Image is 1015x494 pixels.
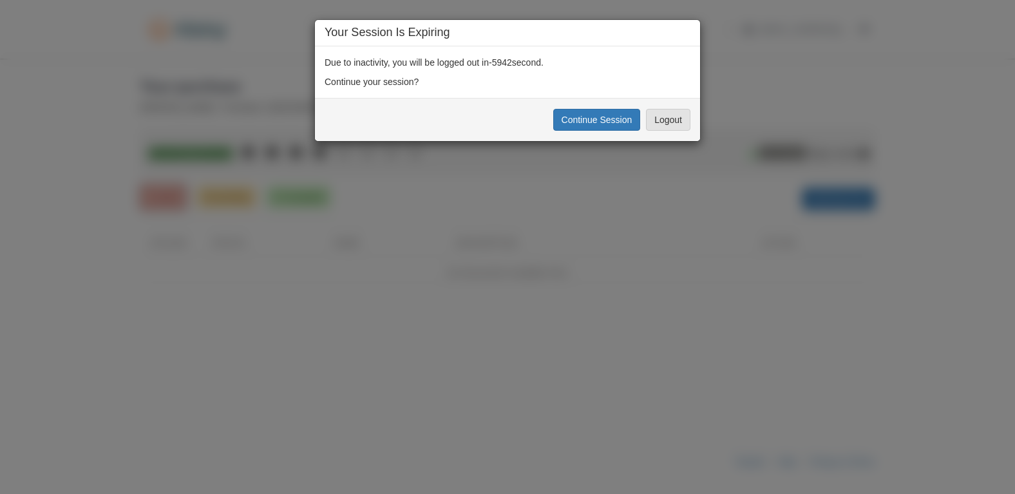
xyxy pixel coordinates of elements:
button: Continue Session [553,109,641,131]
span: -5942 [489,57,512,68]
p: Continue your session? [325,75,690,88]
button: Logout [646,109,690,131]
h4: Your Session Is Expiring [325,26,690,39]
p: Due to inactivity, you will be logged out in second . [325,56,690,69]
